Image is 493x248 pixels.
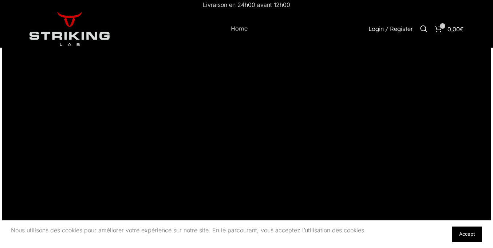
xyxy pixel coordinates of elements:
a: Search [417,21,431,36]
a: Home [231,21,248,36]
a: Site logo [29,24,110,32]
p: Livraison en 24h00 avant 12h00 [203,2,290,8]
a: Accept [452,227,482,242]
bdi: 0,00 [447,25,464,32]
span: Home [231,25,248,32]
a: 0 0,00€ [431,21,467,36]
span: 0 [440,23,445,29]
a: Login / Register [365,21,417,36]
span: € [460,25,464,32]
p: Nous utilisons des cookies pour améliorer votre expérience sur notre site. En le parcourant, vous... [11,226,441,235]
span: Login / Register [368,26,413,32]
div: Main navigation [113,21,365,36]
